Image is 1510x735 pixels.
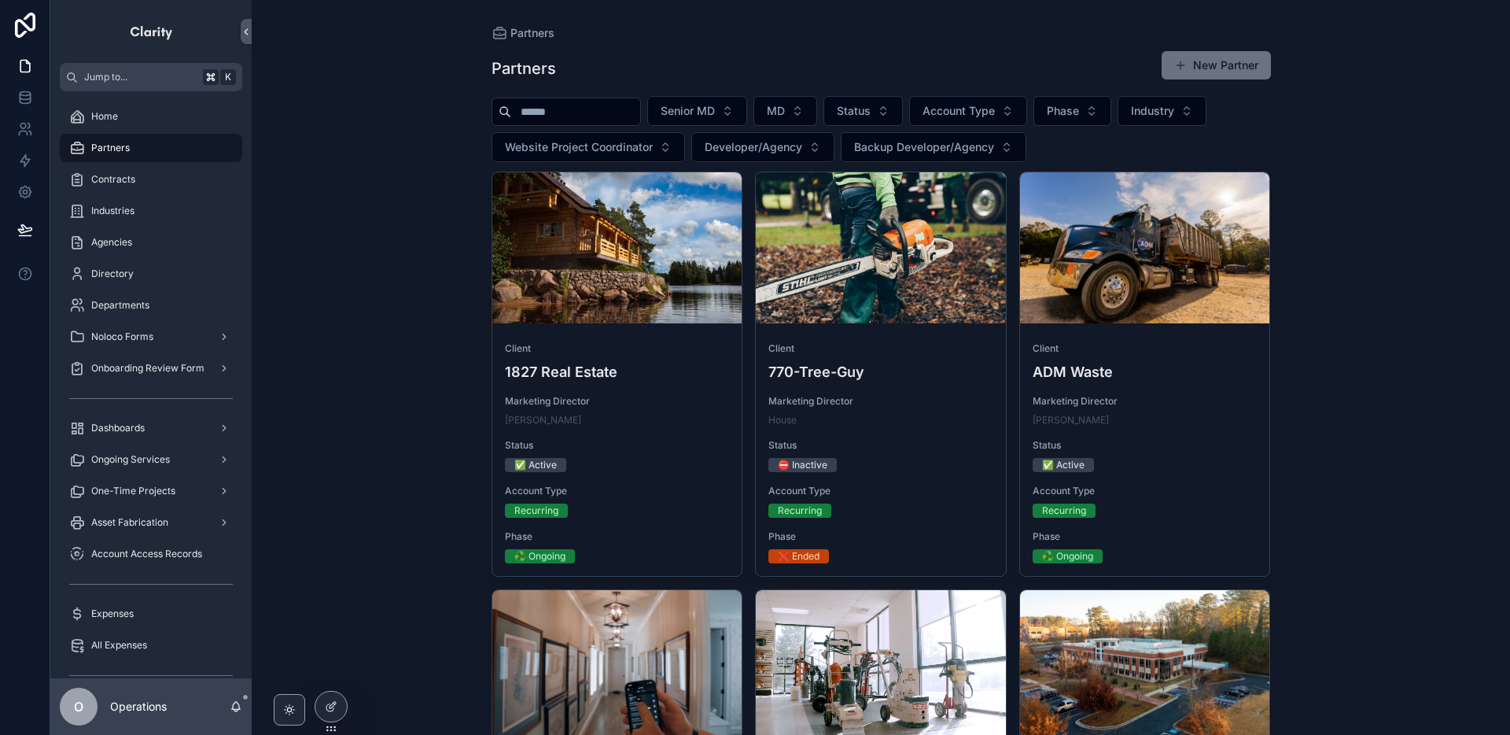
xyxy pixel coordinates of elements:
[514,549,565,563] div: ♻️ Ongoing
[505,139,653,155] span: Website Project Coordinator
[768,395,993,408] span: Marketing Director
[505,361,730,382] h4: 1827 Real Estate
[492,132,685,162] button: Select Button
[823,96,903,126] button: Select Button
[91,453,170,466] span: Ongoing Services
[60,228,242,257] a: Agencies
[1033,342,1258,355] span: Client
[91,548,202,560] span: Account Access Records
[60,414,242,442] a: Dashboards
[841,132,1026,162] button: Select Button
[91,639,147,652] span: All Expenses
[1042,504,1086,518] div: Recurring
[91,516,168,529] span: Asset Fabrication
[60,291,242,319] a: Departments
[60,540,242,568] a: Account Access Records
[91,173,135,186] span: Contracts
[91,268,134,280] span: Directory
[1118,96,1206,126] button: Select Button
[60,134,242,162] a: Partners
[91,485,175,497] span: One-Time Projects
[1131,103,1174,119] span: Industry
[1033,530,1258,543] span: Phase
[514,504,558,518] div: Recurring
[60,445,242,474] a: Ongoing Services
[60,165,242,194] a: Contracts
[691,132,834,162] button: Select Button
[91,236,132,249] span: Agencies
[60,600,242,628] a: Expenses
[110,699,167,715] p: Operations
[60,102,242,131] a: Home
[1033,96,1111,126] button: Select Button
[91,110,118,123] span: Home
[91,205,134,217] span: Industries
[768,414,797,427] a: House
[923,103,995,119] span: Account Type
[661,103,715,119] span: Senior MD
[60,508,242,537] a: Asset Fabrication
[129,19,174,44] img: App logo
[778,549,819,563] div: ❌ Ended
[767,103,785,119] span: MD
[60,260,242,288] a: Directory
[60,354,242,382] a: Onboarding Review Form
[492,172,742,323] div: 1827.webp
[84,71,197,83] span: Jump to...
[505,439,730,452] span: Status
[91,362,204,375] span: Onboarding Review Form
[505,530,730,543] span: Phase
[1162,51,1271,79] button: New Partner
[1042,458,1085,472] div: ✅ Active
[1042,549,1093,563] div: ♻️ Ongoing
[510,25,554,41] span: Partners
[1033,414,1109,427] a: [PERSON_NAME]
[647,96,747,126] button: Select Button
[837,103,871,119] span: Status
[753,96,817,126] button: Select Button
[1033,395,1258,408] span: Marketing Director
[60,63,242,91] button: Jump to...K
[778,504,822,518] div: Recurring
[505,414,581,427] a: [PERSON_NAME]
[492,25,554,41] a: Partners
[514,458,557,472] div: ✅ Active
[60,477,242,505] a: One-Time Projects
[755,172,1007,577] a: Client770-Tree-GuyMarketing DirectorHouseStatus⛔ InactiveAccount TypeRecurringPhase❌ Ended
[60,197,242,225] a: Industries
[74,697,83,716] span: O
[91,422,145,434] span: Dashboards
[1019,172,1271,577] a: ClientADM WasteMarketing Director[PERSON_NAME]Status✅ ActiveAccount TypeRecurringPhase♻️ Ongoing
[91,299,149,312] span: Departments
[91,142,130,154] span: Partners
[768,485,993,497] span: Account Type
[91,608,134,620] span: Expenses
[768,530,993,543] span: Phase
[705,139,802,155] span: Developer/Agency
[1033,485,1258,497] span: Account Type
[505,342,730,355] span: Client
[1033,439,1258,452] span: Status
[768,439,993,452] span: Status
[768,361,993,382] h4: 770-Tree-Guy
[1020,172,1270,323] div: adm-Cropped.webp
[505,485,730,497] span: Account Type
[756,172,1006,323] div: 770-Cropped.webp
[778,458,827,472] div: ⛔ Inactive
[50,91,252,678] div: scrollable content
[60,323,242,351] a: Noloco Forms
[854,139,994,155] span: Backup Developer/Agency
[492,57,556,79] h1: Partners
[222,71,234,83] span: K
[91,331,153,343] span: Noloco Forms
[1047,103,1079,119] span: Phase
[60,631,242,659] a: All Expenses
[505,395,730,408] span: Marketing Director
[909,96,1027,126] button: Select Button
[1033,361,1258,382] h4: ADM Waste
[492,172,743,577] a: Client1827 Real EstateMarketing Director[PERSON_NAME]Status✅ ActiveAccount TypeRecurringPhase♻️ O...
